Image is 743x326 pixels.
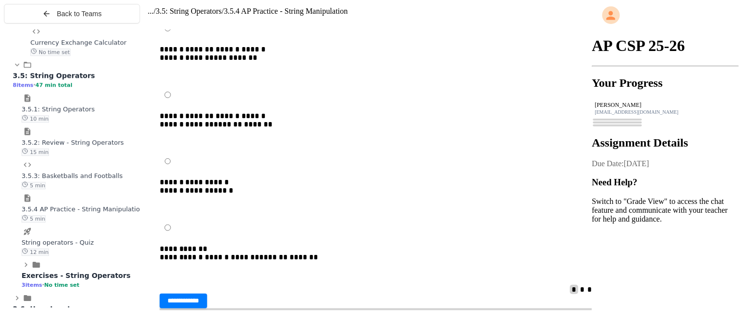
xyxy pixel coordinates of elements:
[592,177,739,188] h3: Need Help?
[35,82,72,88] span: 47 min total
[22,249,49,256] span: 12 min
[592,197,739,224] p: Switch to "Grade View" to access the chat feature and communicate with your teacher for help and ...
[22,282,42,288] span: 3 items
[22,105,95,113] span: 3.5.1: String Operators
[148,7,154,15] span: ...
[30,49,71,56] span: No time set
[42,281,44,288] span: •
[22,205,144,213] span: 3.5.4 AP Practice - String Manipulation
[624,159,649,168] span: [DATE]
[592,159,624,168] span: Due Date:
[154,7,156,15] span: /
[30,39,126,46] span: Currency Exchange Calculator
[156,7,222,15] span: 3.5: String Operators
[22,215,46,223] span: 5 min
[222,7,224,15] span: /
[13,72,95,79] span: 3.5: String Operators
[22,115,49,123] span: 10 min
[592,76,739,90] h2: Your Progress
[44,282,79,288] span: No time set
[595,101,736,109] div: [PERSON_NAME]
[595,109,736,115] div: [EMAIL_ADDRESS][DOMAIN_NAME]
[592,4,739,26] div: My Account
[4,4,140,24] button: Back to Teams
[22,272,130,279] span: Exercises - String Operators
[224,7,348,15] span: 3.5.4 AP Practice - String Manipulation
[22,239,94,246] span: String operators - Quiz
[22,172,123,179] span: 3.5.3: Basketballs and Footballs
[592,136,739,150] h2: Assignment Details
[13,305,71,313] span: 3.6: User Input
[22,139,124,146] span: 3.5.2: Review - String Operators
[22,149,49,156] span: 15 min
[22,182,46,189] span: 5 min
[592,37,739,55] h1: AP CSP 25-26
[13,82,33,88] span: 8 items
[33,81,35,88] span: •
[57,10,102,18] span: Back to Teams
